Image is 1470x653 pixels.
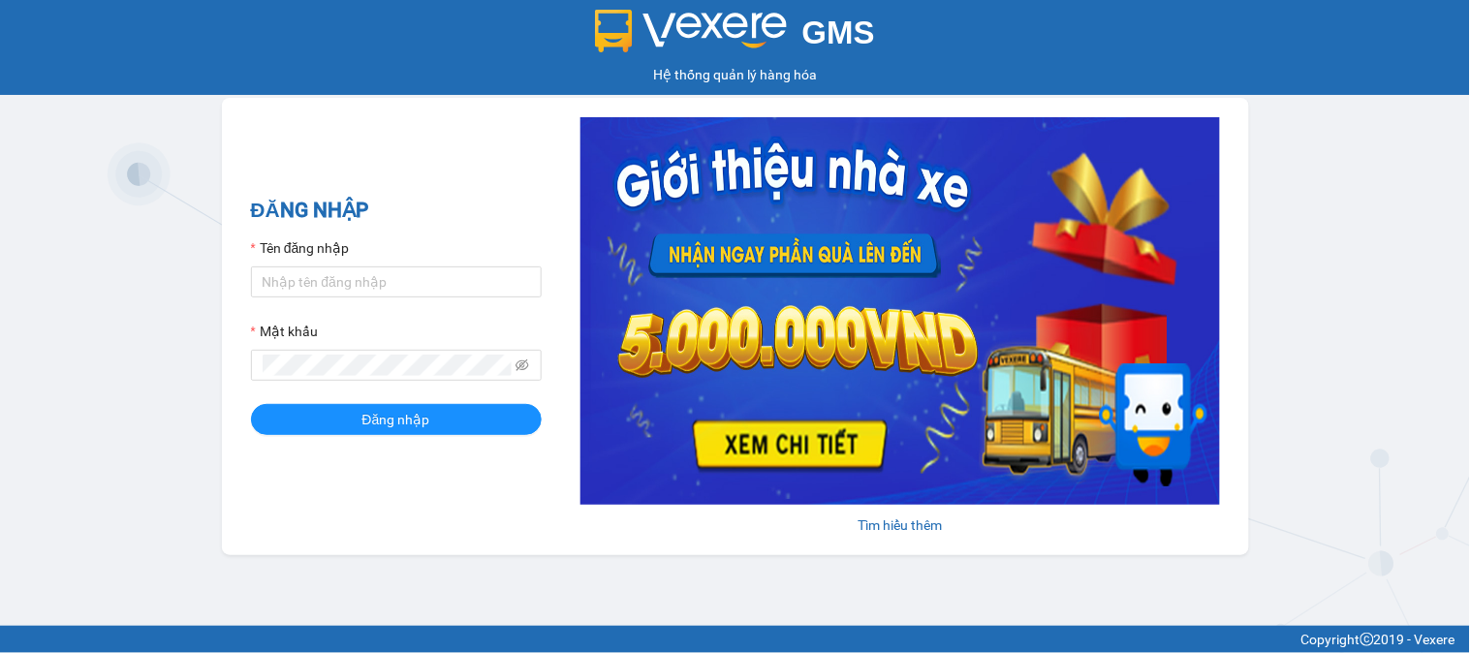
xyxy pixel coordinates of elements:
[251,321,318,342] label: Mật khẩu
[580,117,1220,505] img: banner-0
[251,195,542,227] h2: ĐĂNG NHẬP
[5,64,1465,85] div: Hệ thống quản lý hàng hóa
[595,10,787,52] img: logo 2
[595,29,875,45] a: GMS
[251,266,542,297] input: Tên đăng nhập
[15,629,1455,650] div: Copyright 2019 - Vexere
[802,15,875,50] span: GMS
[263,355,513,376] input: Mật khẩu
[251,404,542,435] button: Đăng nhập
[580,514,1220,536] div: Tìm hiểu thêm
[362,409,430,430] span: Đăng nhập
[516,358,529,372] span: eye-invisible
[251,237,350,259] label: Tên đăng nhập
[1361,633,1374,646] span: copyright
